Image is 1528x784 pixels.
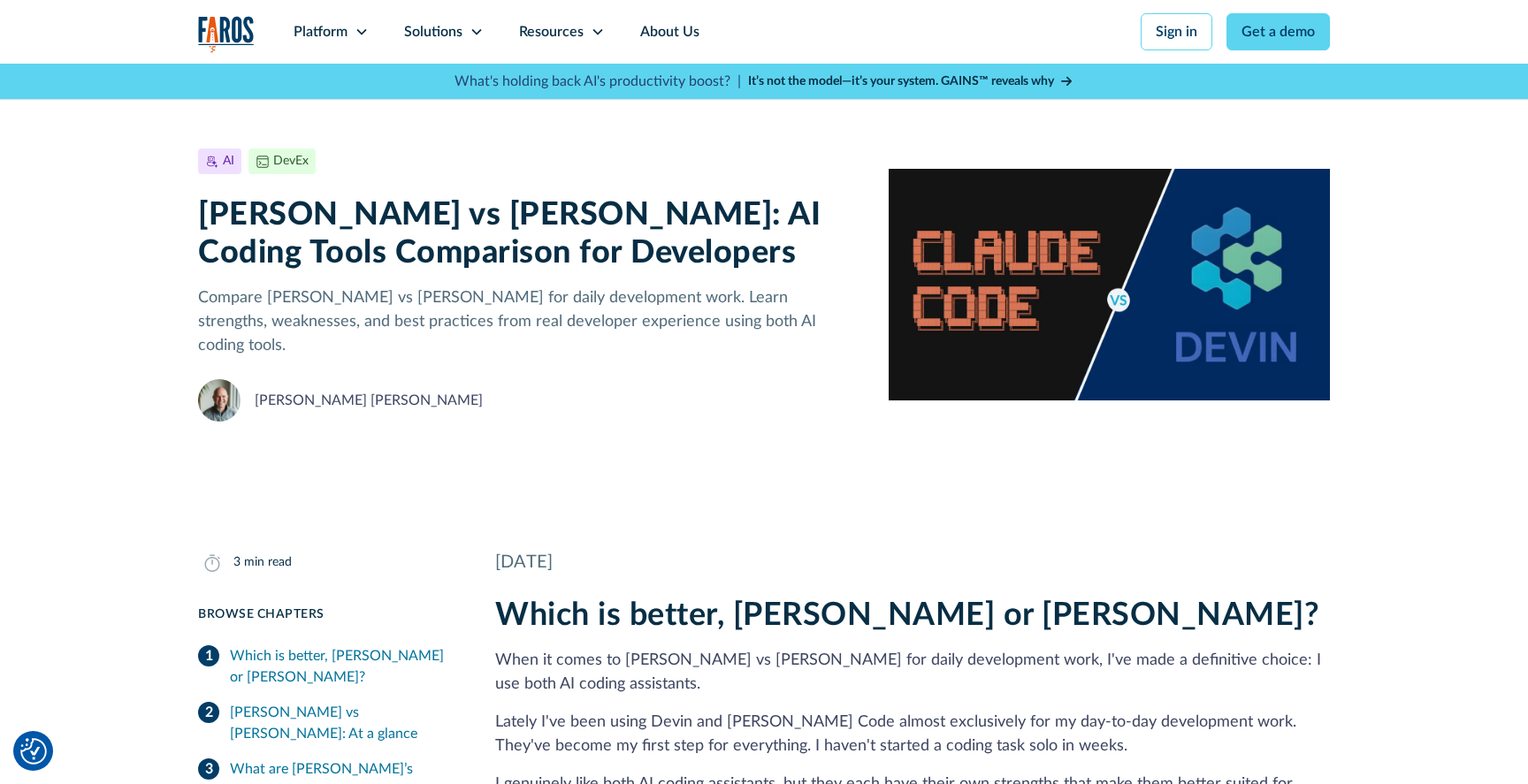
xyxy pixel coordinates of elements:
div: [PERSON_NAME] [PERSON_NAME] [255,390,483,411]
div: 3 [233,553,241,572]
div: AI [223,152,234,171]
a: Sign in [1141,13,1212,50]
a: Which is better, [PERSON_NAME] or [PERSON_NAME]? [198,638,453,695]
p: What's holding back AI's productivity boost? | [455,71,741,92]
a: home [198,16,255,52]
div: [PERSON_NAME] vs [PERSON_NAME]: At a glance [230,702,453,744]
div: min read [244,553,292,572]
button: Cookie Settings [20,738,47,765]
div: Solutions [404,21,462,42]
a: Get a demo [1226,13,1330,50]
h1: [PERSON_NAME] vs [PERSON_NAME]: AI Coding Tools Comparison for Developers [198,196,860,272]
img: Yandry Perez Clemente [198,379,241,422]
img: Claude Code logo vs. Devin AI logo [889,148,1330,422]
a: It’s not the model—it’s your system. GAINS™ reveals why [748,72,1073,91]
h2: Which is better, [PERSON_NAME] or [PERSON_NAME]? [495,597,1330,635]
div: DevEx [273,152,309,171]
div: Browse Chapters [198,605,453,624]
p: Compare [PERSON_NAME] vs [PERSON_NAME] for daily development work. Learn strengths, weaknesses, a... [198,286,860,358]
p: When it comes to [PERSON_NAME] vs [PERSON_NAME] for daily development work, I've made a definitiv... [495,649,1330,696]
a: [PERSON_NAME] vs [PERSON_NAME]: At a glance [198,695,453,751]
img: Revisit consent button [20,738,47,765]
div: Platform [294,21,348,42]
p: Lately I've been using Devin and [PERSON_NAME] Code almost exclusively for my day-to-day developm... [495,711,1330,758]
div: Which is better, [PERSON_NAME] or [PERSON_NAME]? [230,645,453,688]
div: Resources [519,21,584,42]
div: [DATE] [495,549,1330,575]
img: Logo of the analytics and reporting company Faros. [198,16,255,52]
strong: It’s not the model—it’s your system. GAINS™ reveals why [748,75,1054,88]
